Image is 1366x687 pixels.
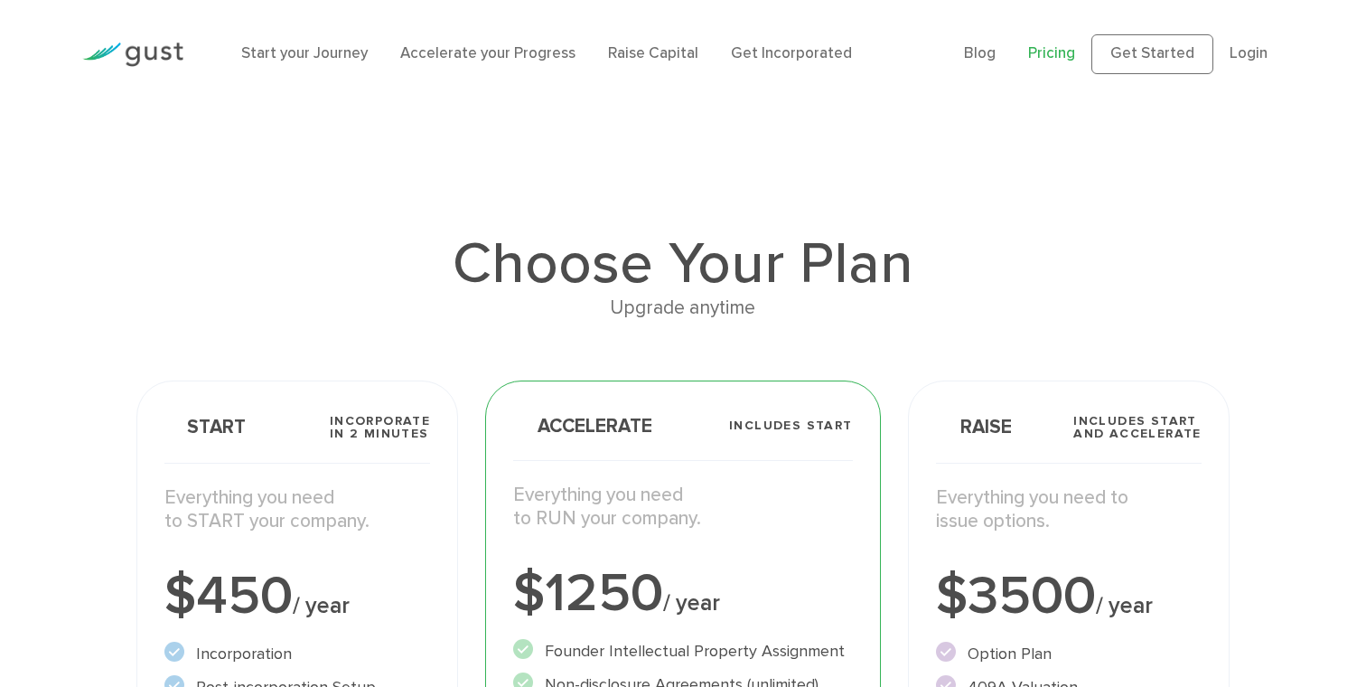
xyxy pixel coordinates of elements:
[936,486,1202,534] p: Everything you need to issue options.
[241,44,368,62] a: Start your Journey
[663,589,720,616] span: / year
[330,415,430,440] span: Incorporate in 2 Minutes
[964,44,996,62] a: Blog
[1230,44,1268,62] a: Login
[936,569,1202,624] div: $3500
[164,418,246,437] span: Start
[136,235,1230,293] h1: Choose Your Plan
[1073,415,1202,440] span: Includes START and ACCELERATE
[164,486,430,534] p: Everything you need to START your company.
[1096,592,1153,619] span: / year
[82,42,183,67] img: Gust Logo
[513,639,852,663] li: Founder Intellectual Property Assignment
[513,567,852,621] div: $1250
[164,642,430,666] li: Incorporation
[293,592,350,619] span: / year
[1028,44,1075,62] a: Pricing
[136,293,1230,324] div: Upgrade anytime
[729,419,853,432] span: Includes START
[400,44,575,62] a: Accelerate your Progress
[608,44,698,62] a: Raise Capital
[513,484,852,532] p: Everything you need to RUN your company.
[731,44,852,62] a: Get Incorporated
[1091,34,1213,74] a: Get Started
[513,417,652,436] span: Accelerate
[936,642,1202,666] li: Option Plan
[936,418,1012,437] span: Raise
[164,569,430,624] div: $450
